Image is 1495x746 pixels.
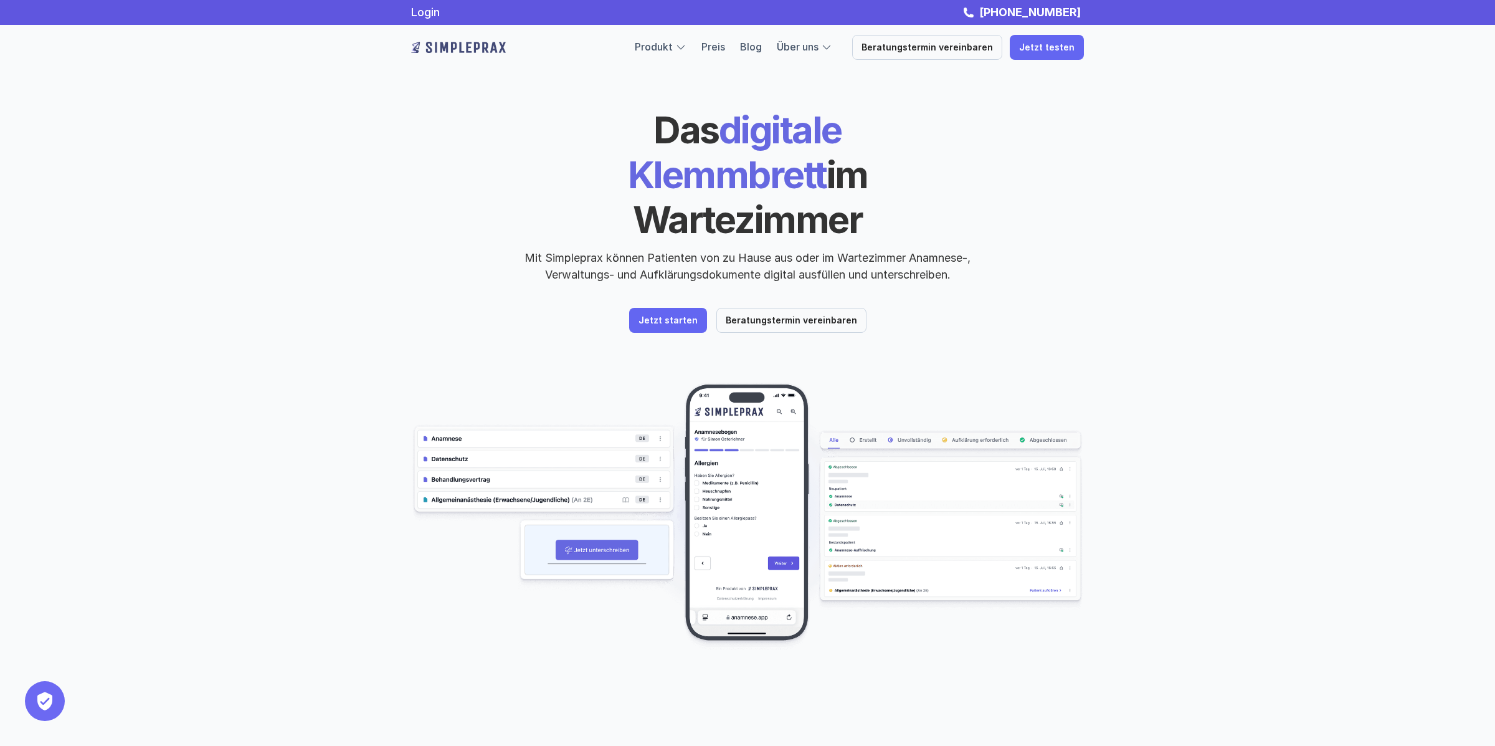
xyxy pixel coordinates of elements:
[740,41,762,53] a: Blog
[411,383,1084,651] img: Beispielscreenshots aus der Simpleprax Anwendung
[726,315,857,326] p: Beratungstermin vereinbaren
[635,41,673,53] a: Produkt
[852,35,1002,60] a: Beratungstermin vereinbaren
[1010,35,1084,60] a: Jetzt testen
[633,152,875,242] span: im Wartezimmer
[777,41,819,53] a: Über uns
[514,249,981,283] p: Mit Simpleprax können Patienten von zu Hause aus oder im Wartezimmer Anamnese-, Verwaltungs- und ...
[976,6,1084,19] a: [PHONE_NUMBER]
[1019,42,1075,53] p: Jetzt testen
[861,42,993,53] p: Beratungstermin vereinbaren
[638,315,698,326] p: Jetzt starten
[533,107,962,242] h1: digitale Klemmbrett
[979,6,1081,19] strong: [PHONE_NUMBER]
[411,6,440,19] a: Login
[653,107,719,152] span: Das
[716,308,866,333] a: Beratungstermin vereinbaren
[629,308,707,333] a: Jetzt starten
[701,41,725,53] a: Preis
